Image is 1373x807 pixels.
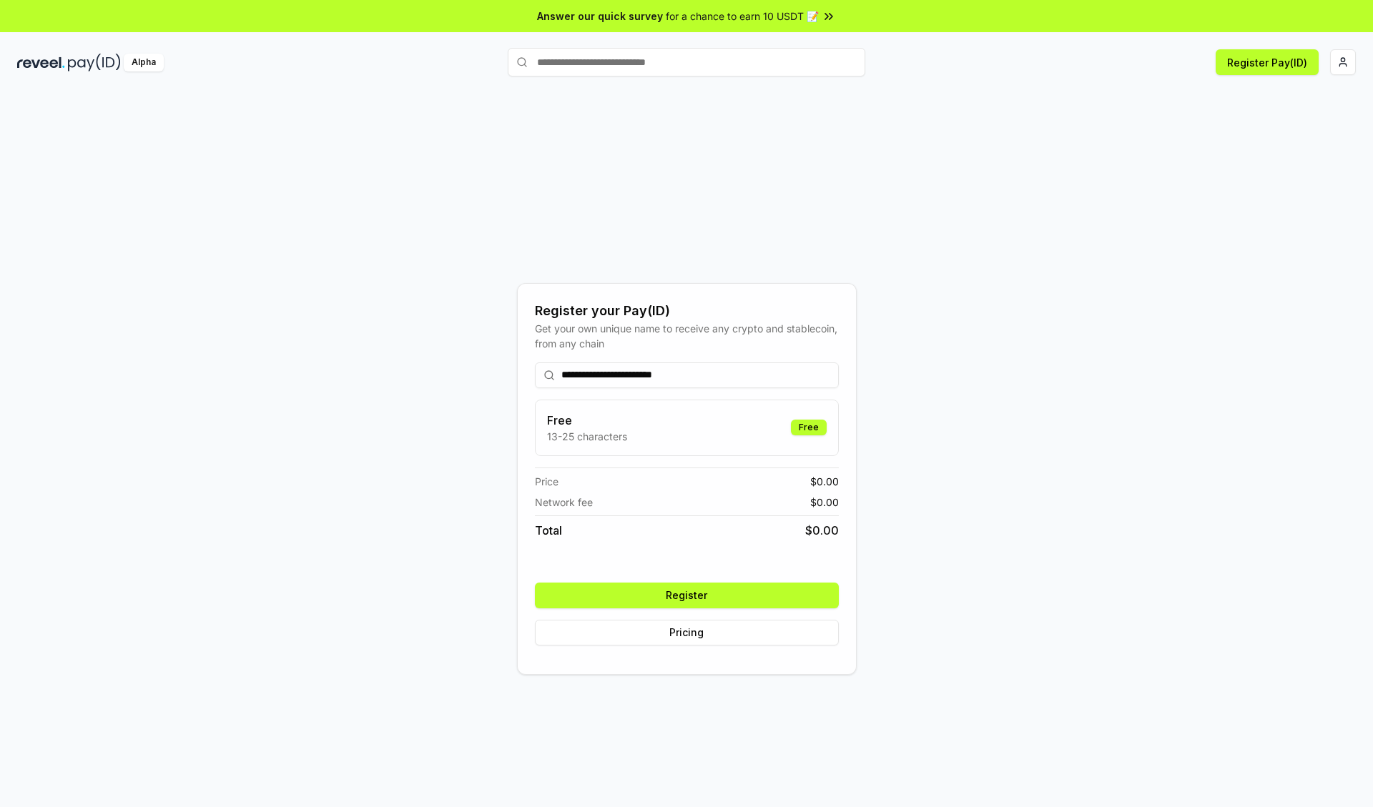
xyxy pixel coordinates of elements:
[810,474,839,489] span: $ 0.00
[547,412,627,429] h3: Free
[805,522,839,539] span: $ 0.00
[124,54,164,71] div: Alpha
[666,9,819,24] span: for a chance to earn 10 USDT 📝
[535,321,839,351] div: Get your own unique name to receive any crypto and stablecoin, from any chain
[537,9,663,24] span: Answer our quick survey
[535,522,562,539] span: Total
[535,495,593,510] span: Network fee
[1216,49,1319,75] button: Register Pay(ID)
[68,54,121,71] img: pay_id
[535,583,839,608] button: Register
[535,474,558,489] span: Price
[547,429,627,444] p: 13-25 characters
[791,420,827,435] div: Free
[535,620,839,645] button: Pricing
[17,54,65,71] img: reveel_dark
[810,495,839,510] span: $ 0.00
[535,301,839,321] div: Register your Pay(ID)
